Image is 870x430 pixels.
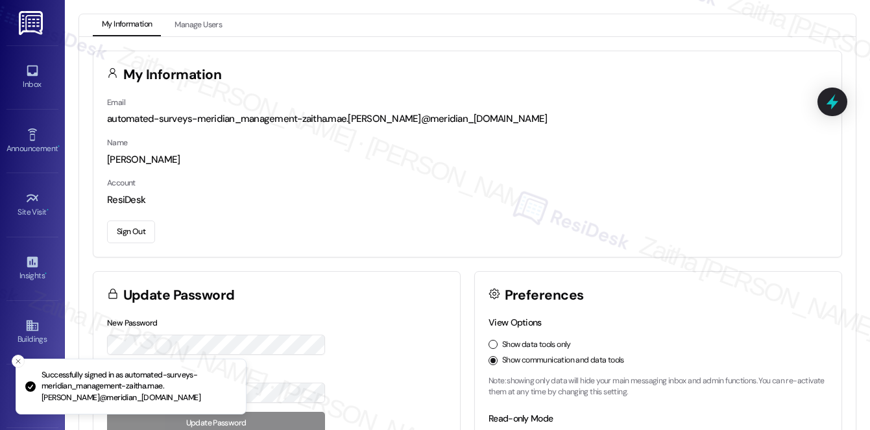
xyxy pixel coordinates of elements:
a: Leads [6,379,58,414]
label: New Password [107,318,158,328]
button: Close toast [12,355,25,368]
span: • [45,269,47,278]
div: [PERSON_NAME] [107,153,828,167]
h3: My Information [123,68,222,82]
a: Inbox [6,60,58,95]
a: Buildings [6,315,58,350]
span: • [58,142,60,151]
div: ResiDesk [107,193,828,207]
label: Read-only Mode [489,412,553,424]
h3: Update Password [123,289,235,302]
label: Show communication and data tools [502,355,624,366]
label: Show data tools only [502,339,571,351]
div: automated-surveys-meridian_management-zaitha.mae.[PERSON_NAME]@meridian_[DOMAIN_NAME] [107,112,828,126]
p: Note: showing only data will hide your main messaging inbox and admin functions. You can re-activ... [489,376,828,398]
button: My Information [93,14,161,36]
label: Name [107,137,128,148]
a: Insights • [6,251,58,286]
a: Site Visit • [6,187,58,222]
label: Email [107,97,125,108]
p: Successfully signed in as automated-surveys-meridian_management-zaitha.mae.[PERSON_NAME]@meridian... [42,370,236,404]
label: View Options [489,317,542,328]
img: ResiDesk Logo [19,11,45,35]
label: Account [107,178,136,188]
button: Sign Out [107,221,155,243]
span: • [47,206,49,215]
h3: Preferences [505,289,584,302]
button: Manage Users [165,14,231,36]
